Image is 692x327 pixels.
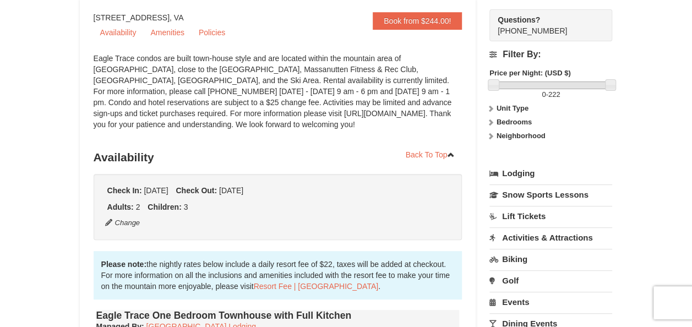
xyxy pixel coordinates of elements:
[498,14,592,35] span: [PHONE_NUMBER]
[94,251,462,299] div: the nightly rates below include a daily resort fee of $22, taxes will be added at checkout. For m...
[373,12,462,30] a: Book from $244.00!
[136,203,140,211] span: 2
[184,203,188,211] span: 3
[192,24,232,41] a: Policies
[497,104,528,112] strong: Unit Type
[489,270,612,291] a: Golf
[94,146,462,168] h3: Availability
[101,260,146,269] strong: Please note:
[105,217,141,229] button: Change
[489,227,612,248] a: Activities & Attractions
[94,53,462,141] div: Eagle Trace condos are built town-house style and are located within the mountain area of [GEOGRA...
[489,69,570,77] strong: Price per Night: (USD $)
[497,118,532,126] strong: Bedrooms
[489,50,612,59] h4: Filter By:
[107,203,134,211] strong: Adults:
[489,163,612,183] a: Lodging
[144,24,190,41] a: Amenities
[148,203,181,211] strong: Children:
[548,90,560,99] span: 222
[94,24,143,41] a: Availability
[489,89,612,100] label: -
[399,146,462,163] a: Back To Top
[498,15,540,24] strong: Questions?
[497,132,546,140] strong: Neighborhood
[489,292,612,312] a: Events
[219,186,243,195] span: [DATE]
[176,186,217,195] strong: Check Out:
[542,90,546,99] span: 0
[489,206,612,226] a: Lift Tickets
[107,186,142,195] strong: Check In:
[144,186,168,195] span: [DATE]
[96,310,460,321] h4: Eagle Trace One Bedroom Townhouse with Full Kitchen
[489,249,612,269] a: Biking
[254,282,378,291] a: Resort Fee | [GEOGRAPHIC_DATA]
[489,184,612,205] a: Snow Sports Lessons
